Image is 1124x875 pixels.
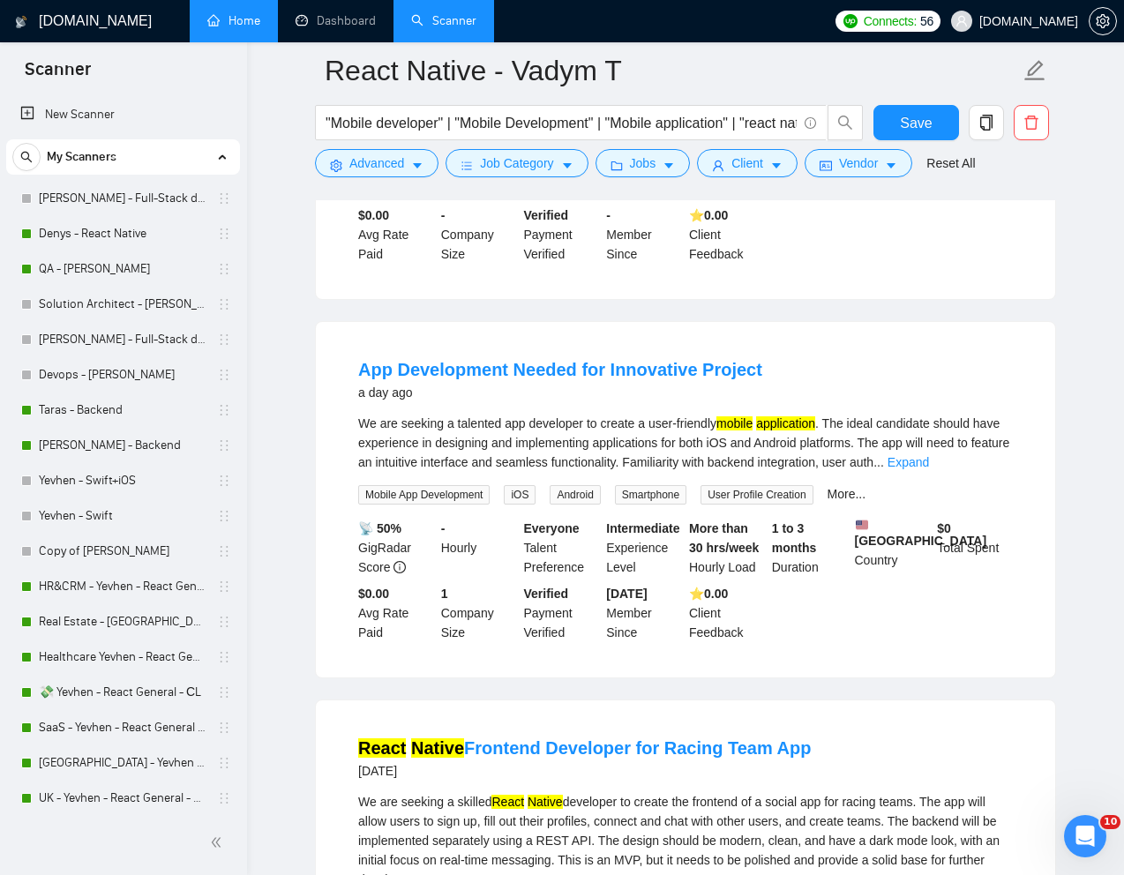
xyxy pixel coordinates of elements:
[689,587,728,601] b: ⭐️ 0.00
[207,13,260,28] a: homeHome
[217,509,231,523] span: holder
[855,519,987,548] b: [GEOGRAPHIC_DATA]
[873,105,959,140] button: Save
[438,519,521,577] div: Hourly
[528,795,563,809] mark: Native
[39,781,206,816] a: UK - Yevhen - React General - СL
[873,455,884,469] span: ...
[441,587,448,601] b: 1
[355,519,438,577] div: GigRadar Score
[411,13,476,28] a: searchScanner
[828,105,863,140] button: search
[217,474,231,488] span: holder
[325,49,1020,93] input: Scanner name...
[521,584,603,642] div: Payment Verified
[39,216,206,251] a: Denys - React Native
[603,584,686,642] div: Member Since
[596,149,691,177] button: folderJobscaret-down
[1064,815,1106,857] iframe: Intercom live chat
[524,521,580,535] b: Everyone
[358,382,762,403] div: a day ago
[355,584,438,642] div: Avg Rate Paid
[438,584,521,642] div: Company Size
[20,97,226,132] a: New Scanner
[326,112,797,134] input: Search Freelance Jobs...
[828,115,862,131] span: search
[15,8,27,36] img: logo
[393,561,406,573] span: info-circle
[411,738,464,758] mark: Native
[12,143,41,171] button: search
[349,153,404,173] span: Advanced
[772,521,817,555] b: 1 to 3 months
[820,159,832,172] span: idcard
[217,650,231,664] span: holder
[358,485,490,505] span: Mobile App Development
[606,521,679,535] b: Intermediate
[686,519,768,577] div: Hourly Load
[611,159,623,172] span: folder
[603,206,686,264] div: Member Since
[330,159,342,172] span: setting
[47,139,116,175] span: My Scanners
[358,521,401,535] b: 📡 50%
[716,416,753,430] mark: mobile
[1089,14,1117,28] a: setting
[217,791,231,805] span: holder
[1014,105,1049,140] button: delete
[697,149,798,177] button: userClientcaret-down
[1015,115,1048,131] span: delete
[296,13,376,28] a: dashboardDashboard
[39,604,206,639] a: Real Estate - [GEOGRAPHIC_DATA] - React General - СL
[731,153,763,173] span: Client
[39,251,206,287] a: QA - [PERSON_NAME]
[926,153,975,173] a: Reset All
[1089,7,1117,35] button: setting
[770,159,783,172] span: caret-down
[937,521,951,535] b: $ 0
[217,756,231,770] span: holder
[39,639,206,675] a: Healthcare Yevhen - React General - СL
[358,738,811,758] a: React NativeFrontend Developer for Racing Team App
[689,208,728,222] b: ⭐️ 0.00
[686,206,768,264] div: Client Feedback
[358,208,389,222] b: $0.00
[39,534,206,569] a: Copy of [PERSON_NAME]
[805,149,912,177] button: idcardVendorcaret-down
[689,521,759,555] b: More than 30 hrs/week
[630,153,656,173] span: Jobs
[839,153,878,173] span: Vendor
[828,487,866,501] a: More...
[888,455,929,469] a: Expand
[970,115,1003,131] span: copy
[524,208,569,222] b: Verified
[13,151,40,163] span: search
[606,587,647,601] b: [DATE]
[217,297,231,311] span: holder
[39,569,206,604] a: HR&CRM - Yevhen - React General - СL
[217,615,231,629] span: holder
[6,97,240,132] li: New Scanner
[461,159,473,172] span: bars
[315,149,438,177] button: settingAdvancedcaret-down
[39,745,206,781] a: [GEOGRAPHIC_DATA] - Yevhen - React General - СL
[217,191,231,206] span: holder
[885,159,897,172] span: caret-down
[1100,815,1120,829] span: 10
[217,685,231,699] span: holder
[39,357,206,393] a: Devops - [PERSON_NAME]
[663,159,675,172] span: caret-down
[603,519,686,577] div: Experience Level
[217,227,231,241] span: holder
[39,498,206,534] a: Yevhen - Swift
[856,519,868,531] img: 🇺🇸
[446,149,588,177] button: barsJob Categorycaret-down
[521,519,603,577] div: Talent Preference
[358,587,389,601] b: $0.00
[217,403,231,417] span: holder
[550,485,600,505] span: Android
[701,485,813,505] span: User Profile Creation
[358,360,762,379] a: App Development Needed for Innovative Project
[521,206,603,264] div: Payment Verified
[411,159,423,172] span: caret-down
